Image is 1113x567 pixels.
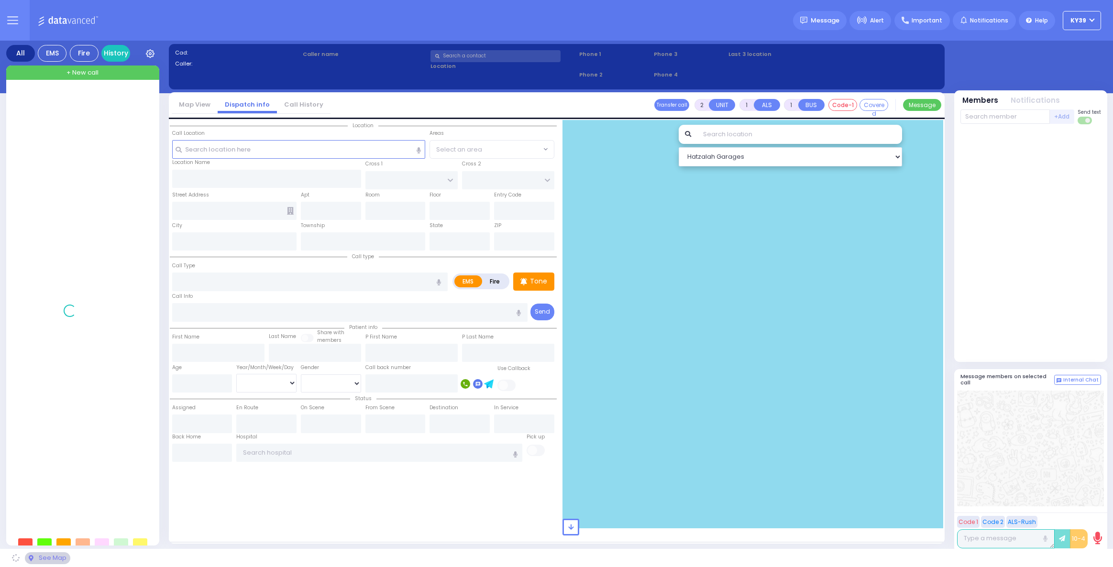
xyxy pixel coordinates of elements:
[654,50,725,58] span: Phone 3
[494,222,501,229] label: ZIP
[218,100,277,109] a: Dispatch info
[709,99,735,111] button: UNIT
[301,364,319,371] label: Gender
[1078,116,1093,125] label: Turn off text
[970,16,1008,25] span: Notifications
[1054,375,1101,385] button: Internal Chat
[172,191,209,199] label: Street Address
[365,404,395,412] label: From Scene
[962,95,998,106] button: Members
[1006,516,1037,528] button: ALS-Rush
[798,99,825,111] button: BUS
[960,373,1054,386] h5: Message members on selected call
[25,552,70,564] div: See map
[462,160,481,168] label: Cross 2
[1057,378,1061,383] img: comment-alt.png
[454,275,482,287] label: EMS
[317,329,344,336] small: Share with
[981,516,1005,528] button: Code 2
[365,191,380,199] label: Room
[350,395,376,402] span: Status
[172,293,193,300] label: Call Info
[175,49,299,57] label: Cad:
[436,145,482,154] span: Select an area
[960,109,1050,124] input: Search member
[287,207,294,215] span: Other building occupants
[38,14,101,26] img: Logo
[728,50,833,58] label: Last 3 location
[527,433,545,441] label: Pick up
[172,262,195,270] label: Call Type
[172,433,201,441] label: Back Home
[430,191,441,199] label: Floor
[462,333,494,341] label: P Last Name
[277,100,331,109] a: Call History
[482,275,508,287] label: Fire
[811,16,839,25] span: Message
[654,99,689,111] button: Transfer call
[957,516,980,528] button: Code 1
[697,125,902,144] input: Search location
[579,50,650,58] span: Phone 1
[430,50,561,62] input: Search a contact
[430,62,576,70] label: Location
[1063,11,1101,30] button: KY39
[903,99,941,111] button: Message
[530,304,554,320] button: Send
[6,45,35,62] div: All
[38,45,66,62] div: EMS
[348,122,378,129] span: Location
[347,253,379,260] span: Call type
[1070,16,1086,25] span: KY39
[497,365,530,372] label: Use Callback
[365,160,383,168] label: Cross 1
[530,276,547,286] p: Tone
[172,140,426,158] input: Search location here
[912,16,942,25] span: Important
[754,99,780,111] button: ALS
[175,60,299,68] label: Caller:
[172,404,196,412] label: Assigned
[800,17,807,24] img: message.svg
[1035,16,1048,25] span: Help
[172,159,210,166] label: Location Name
[860,99,888,111] button: Covered
[344,324,382,331] span: Patient info
[430,130,444,137] label: Areas
[579,71,650,79] span: Phone 2
[654,71,725,79] span: Phone 4
[172,333,199,341] label: First Name
[172,130,205,137] label: Call Location
[317,337,342,344] span: members
[1078,109,1101,116] span: Send text
[236,433,257,441] label: Hospital
[66,68,99,77] span: + New call
[301,191,309,199] label: Apt
[236,364,297,371] div: Year/Month/Week/Day
[172,364,182,371] label: Age
[236,404,258,412] label: En Route
[172,222,182,229] label: City
[269,333,296,340] label: Last Name
[70,45,99,62] div: Fire
[365,333,397,341] label: P First Name
[365,364,411,371] label: Call back number
[172,100,218,109] a: Map View
[494,191,521,199] label: Entry Code
[430,222,443,229] label: State
[430,404,458,412] label: Destination
[101,45,130,62] a: History
[494,404,518,412] label: In Service
[828,99,857,111] button: Code-1
[301,404,324,412] label: On Scene
[301,222,325,229] label: Township
[1063,377,1099,383] span: Internal Chat
[303,50,427,58] label: Caller name
[236,444,522,462] input: Search hospital
[1011,95,1060,106] button: Notifications
[870,16,884,25] span: Alert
